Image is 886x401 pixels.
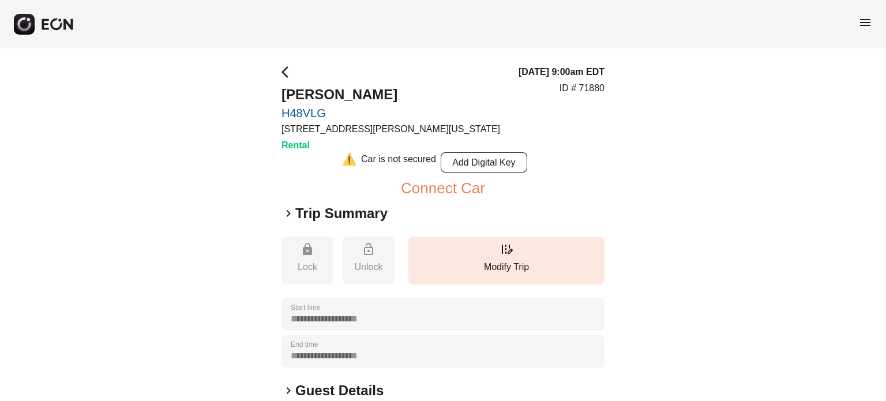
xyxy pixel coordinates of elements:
[560,81,605,95] p: ID # 71880
[858,16,872,29] span: menu
[281,384,295,398] span: keyboard_arrow_right
[295,204,388,223] h2: Trip Summary
[342,152,356,173] div: ⚠️
[441,152,527,173] button: Add Digital Key
[281,207,295,220] span: keyboard_arrow_right
[281,106,500,120] a: H48VLG
[281,122,500,136] p: [STREET_ADDRESS][PERSON_NAME][US_STATE]
[281,85,500,104] h2: [PERSON_NAME]
[281,65,295,79] span: arrow_back_ios
[361,152,436,173] div: Car is not secured
[281,138,500,152] h3: Rental
[295,381,384,400] h2: Guest Details
[500,242,513,256] span: edit_road
[408,237,605,284] button: Modify Trip
[401,181,485,195] button: Connect Car
[519,65,605,79] h3: [DATE] 9:00am EDT
[414,260,599,274] p: Modify Trip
